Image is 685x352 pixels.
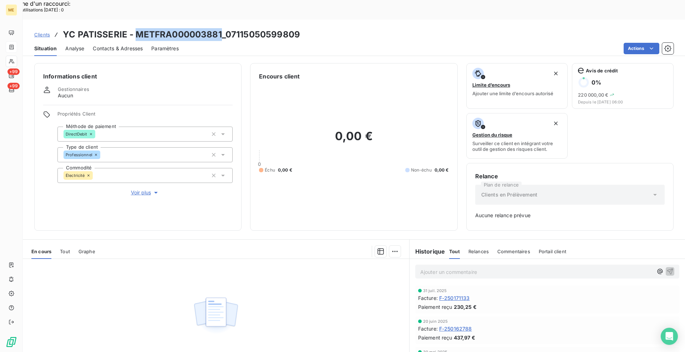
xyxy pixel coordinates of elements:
[6,84,17,96] a: +99
[34,31,50,38] a: Clients
[66,153,92,157] span: Professionnel
[78,249,95,254] span: Graphe
[578,100,668,104] span: Depuis le [DATE] 06:00
[418,334,452,341] span: Paiement reçu
[259,129,448,151] h2: 0,00 €
[578,92,608,98] span: 220 000,00 €
[100,152,106,158] input: Ajouter une valeur
[586,68,618,73] span: Avis de crédit
[439,294,470,302] span: F-250171133
[43,72,233,81] h6: Informations client
[472,141,562,152] span: Surveiller ce client en intégrant votre outil de gestion des risques client.
[661,328,678,345] div: Open Intercom Messenger
[7,68,20,75] span: +99
[439,325,472,332] span: F-250162788
[65,45,84,52] span: Analyse
[624,43,659,54] button: Actions
[6,70,17,81] a: +99
[131,189,159,196] span: Voir plus
[151,45,179,52] span: Paramètres
[497,249,530,254] span: Commentaires
[93,172,98,179] input: Ajouter une valeur
[418,294,438,302] span: Facture :
[410,247,445,256] h6: Historique
[592,79,601,86] h6: 0 %
[193,294,239,338] img: Empty state
[34,32,50,37] span: Clients
[6,336,17,348] img: Logo LeanPay
[411,167,432,173] span: Non-échu
[66,132,87,136] span: DirectDebit
[435,167,449,173] span: 0,00 €
[475,172,665,180] h6: Relance
[454,303,477,311] span: 230,25 €
[481,191,537,198] span: Clients en Prélèvement
[58,92,73,99] span: Aucun
[95,131,101,137] input: Ajouter une valeur
[466,113,568,159] button: Gestion du risqueSurveiller ce client en intégrant votre outil de gestion des risques client.
[57,189,233,197] button: Voir plus
[93,45,143,52] span: Contacts & Adresses
[418,325,438,332] span: Facture :
[472,91,553,96] span: Ajouter une limite d’encours autorisé
[258,161,261,167] span: 0
[278,167,292,173] span: 0,00 €
[539,249,566,254] span: Portail client
[7,83,20,89] span: +99
[58,86,89,92] span: Gestionnaires
[31,249,51,254] span: En cours
[468,249,489,254] span: Relances
[60,249,70,254] span: Tout
[63,28,300,41] h3: YC PATISSERIE - METFRA000003881_07115050599809
[423,319,448,323] span: 20 juin 2025
[466,63,568,109] button: Limite d’encoursAjouter une limite d’encours autorisé
[449,249,460,254] span: Tout
[418,303,452,311] span: Paiement reçu
[472,82,510,88] span: Limite d’encours
[66,173,85,178] span: Électricité
[57,111,233,121] span: Propriétés Client
[34,45,57,52] span: Situation
[472,132,512,138] span: Gestion du risque
[475,212,665,219] span: Aucune relance prévue
[265,167,275,173] span: Échu
[454,334,475,341] span: 437,97 €
[259,72,300,81] h6: Encours client
[423,289,447,293] span: 31 juil. 2025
